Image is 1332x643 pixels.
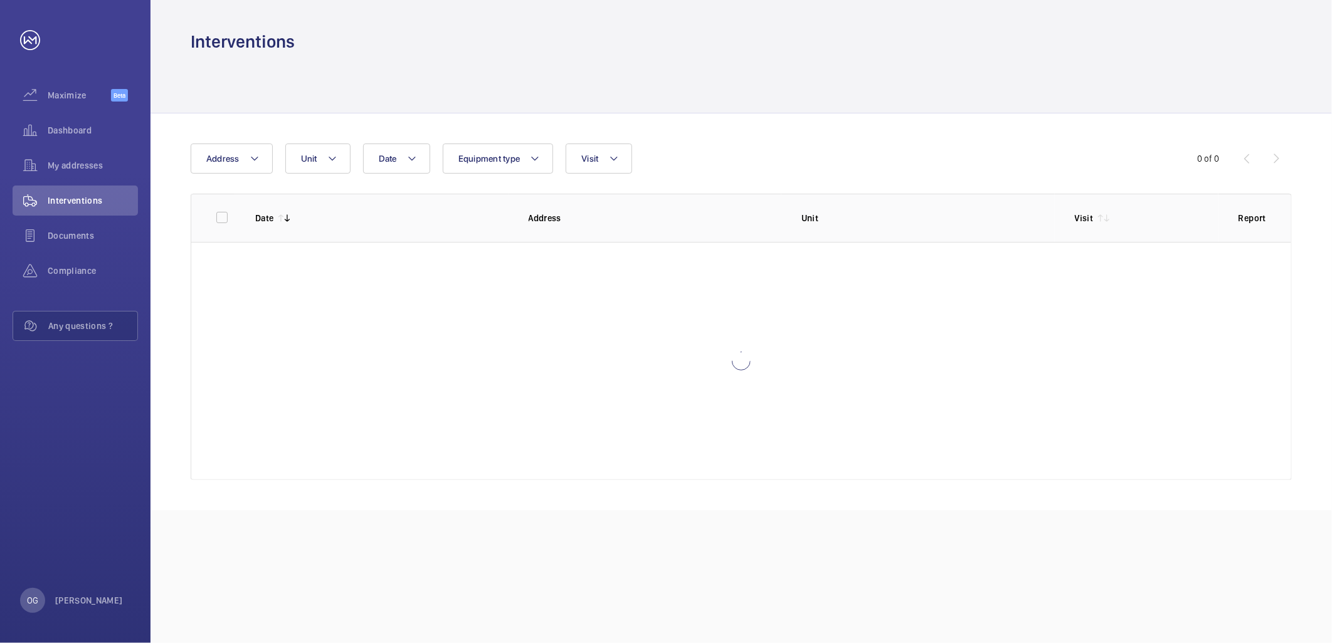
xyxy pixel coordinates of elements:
p: Address [529,212,782,224]
div: 0 of 0 [1197,152,1220,165]
span: Compliance [48,264,138,277]
button: Address [191,144,273,174]
span: Interventions [48,194,138,207]
span: Documents [48,229,138,242]
button: Unit [285,144,351,174]
p: Date [255,212,273,224]
span: Address [206,154,240,164]
p: Report [1239,212,1266,224]
button: Date [363,144,430,174]
span: Equipment type [458,154,521,164]
span: Visit [581,154,598,164]
button: Equipment type [443,144,554,174]
span: Any questions ? [48,320,137,332]
span: Maximize [48,89,111,102]
p: Unit [801,212,1055,224]
p: OG [27,594,38,607]
p: [PERSON_NAME] [55,594,123,607]
span: My addresses [48,159,138,172]
span: Beta [111,89,128,102]
p: Visit [1075,212,1094,224]
h1: Interventions [191,30,295,53]
span: Date [379,154,397,164]
span: Dashboard [48,124,138,137]
span: Unit [301,154,317,164]
button: Visit [566,144,632,174]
